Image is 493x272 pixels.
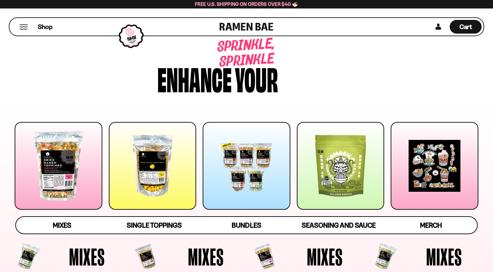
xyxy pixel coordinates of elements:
div: Enhance [157,63,232,94]
span: Shop [38,23,52,31]
span: Free U.S. Shipping on Orders over $40 🍜 [195,1,298,7]
a: Shop [38,20,52,34]
span: Seasoning and Sauce [302,221,376,229]
a: Bundles [200,217,293,234]
a: Mixes [16,217,108,234]
a: Seasoning and Sauce [293,217,385,234]
span: Single Toppings [127,221,182,229]
span: Mixes [69,245,105,269]
span: Merch [420,221,442,229]
a: Single Toppings [108,217,200,234]
span: Mixes [426,245,462,269]
div: your [235,63,278,94]
button: Mobile Menu Trigger [19,24,28,30]
span: Bundles [232,221,261,229]
span: Cart [459,23,472,31]
span: Mixes [53,221,71,229]
span: Mixes [188,245,224,269]
span: Mixes [307,245,343,269]
a: Cart [450,18,482,36]
a: Merch [385,217,477,234]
